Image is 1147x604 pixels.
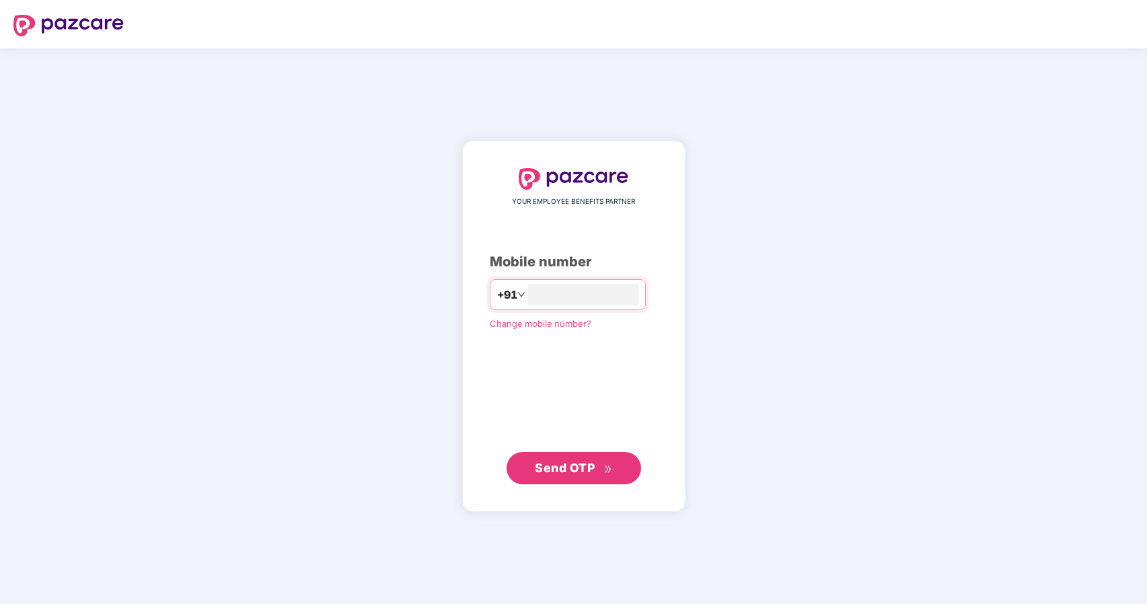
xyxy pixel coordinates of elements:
[507,452,641,484] button: Send OTPdouble-right
[517,291,525,299] span: down
[490,318,591,329] a: Change mobile number?
[535,461,595,475] span: Send OTP
[512,196,635,207] span: YOUR EMPLOYEE BENEFITS PARTNER
[497,287,517,303] span: +91
[519,168,629,190] img: logo
[13,15,124,36] img: logo
[603,465,612,474] span: double-right
[490,252,658,272] div: Mobile number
